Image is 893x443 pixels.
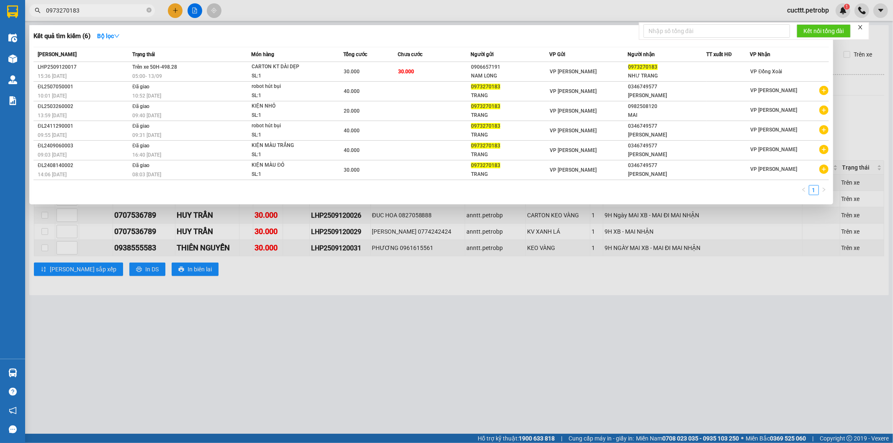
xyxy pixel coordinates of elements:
[344,128,360,134] span: 40.000
[750,52,771,57] span: VP Nhận
[344,88,360,94] span: 40.000
[8,33,17,42] img: warehouse-icon
[252,141,314,150] div: KIỆN MÀU TRẮNG
[38,161,130,170] div: ĐL2408140002
[344,167,360,173] span: 30.000
[819,165,829,174] span: plus-circle
[751,69,782,75] span: VP Đồng Xoài
[628,142,706,150] div: 0346749577
[628,150,706,159] div: [PERSON_NAME]
[38,152,67,158] span: 09:03 [DATE]
[38,73,67,79] span: 15:36 [DATE]
[471,162,500,168] span: 0973270183
[252,62,314,72] div: CARTON KT DÀI DẸP
[344,69,360,75] span: 30.000
[252,161,314,170] div: KIỆN MÀU ĐỎ
[471,103,500,109] span: 0973270183
[252,131,314,140] div: SL: 1
[398,52,422,57] span: Chưa cước
[8,54,17,63] img: warehouse-icon
[147,8,152,13] span: close-circle
[628,170,706,179] div: [PERSON_NAME]
[132,84,149,90] span: Đã giao
[252,82,314,91] div: robot hút bụi
[38,82,130,91] div: ĐL2507050001
[251,52,274,57] span: Món hàng
[799,185,809,195] li: Previous Page
[857,24,863,30] span: close
[38,93,67,99] span: 10:01 [DATE]
[628,91,706,100] div: [PERSON_NAME]
[471,84,500,90] span: 0973270183
[8,96,17,105] img: solution-icon
[803,26,844,36] span: Kết nối tổng đài
[252,72,314,81] div: SL: 1
[132,162,149,168] span: Đã giao
[550,147,597,153] span: VP [PERSON_NAME]
[471,111,549,120] div: TRANG
[471,123,500,129] span: 0973270183
[471,143,500,149] span: 0973270183
[751,166,798,172] span: VP [PERSON_NAME]
[628,111,706,120] div: MAI
[471,150,549,159] div: TRANG
[751,88,798,93] span: VP [PERSON_NAME]
[38,52,77,57] span: [PERSON_NAME]
[628,52,655,57] span: Người nhận
[132,123,149,129] span: Đã giao
[471,63,549,72] div: 0906657191
[114,33,120,39] span: down
[550,69,597,75] span: VP [PERSON_NAME]
[471,72,549,80] div: NAM LONG
[799,185,809,195] button: left
[7,5,18,18] img: logo-vxr
[550,88,597,94] span: VP [PERSON_NAME]
[252,170,314,179] div: SL: 1
[707,52,732,57] span: TT xuất HĐ
[628,82,706,91] div: 0346749577
[628,64,658,70] span: 0973270183
[132,172,161,178] span: 08:03 [DATE]
[9,425,17,433] span: message
[252,102,314,111] div: KIỆN NHỎ
[751,127,798,133] span: VP [PERSON_NAME]
[252,121,314,131] div: robot hút bụi
[344,108,360,114] span: 20.000
[550,108,597,114] span: VP [PERSON_NAME]
[819,106,829,115] span: plus-circle
[35,8,41,13] span: search
[628,72,706,80] div: NHƯ TRANG
[819,185,829,195] li: Next Page
[819,185,829,195] button: right
[252,111,314,120] div: SL: 1
[38,102,130,111] div: ĐL2503260002
[343,52,367,57] span: Tổng cước
[550,167,597,173] span: VP [PERSON_NAME]
[132,93,161,99] span: 10:52 [DATE]
[628,122,706,131] div: 0346749577
[132,73,162,79] span: 05:00 - 13/09
[38,122,130,131] div: ĐL2411290001
[471,131,549,139] div: TRANG
[8,368,17,377] img: warehouse-icon
[471,91,549,100] div: TRANG
[38,113,67,118] span: 13:59 [DATE]
[8,75,17,84] img: warehouse-icon
[147,7,152,15] span: close-circle
[809,185,818,195] a: 1
[471,52,494,57] span: Người gửi
[38,142,130,150] div: ĐL2409060003
[38,172,67,178] span: 14:06 [DATE]
[132,152,161,158] span: 16:40 [DATE]
[549,52,565,57] span: VP Gửi
[471,170,549,179] div: TRANG
[33,32,90,41] h3: Kết quả tìm kiếm ( 6 )
[90,29,126,43] button: Bộ lọcdown
[628,161,706,170] div: 0346749577
[132,143,149,149] span: Đã giao
[132,132,161,138] span: 09:31 [DATE]
[9,388,17,396] span: question-circle
[819,125,829,134] span: plus-circle
[132,103,149,109] span: Đã giao
[819,145,829,154] span: plus-circle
